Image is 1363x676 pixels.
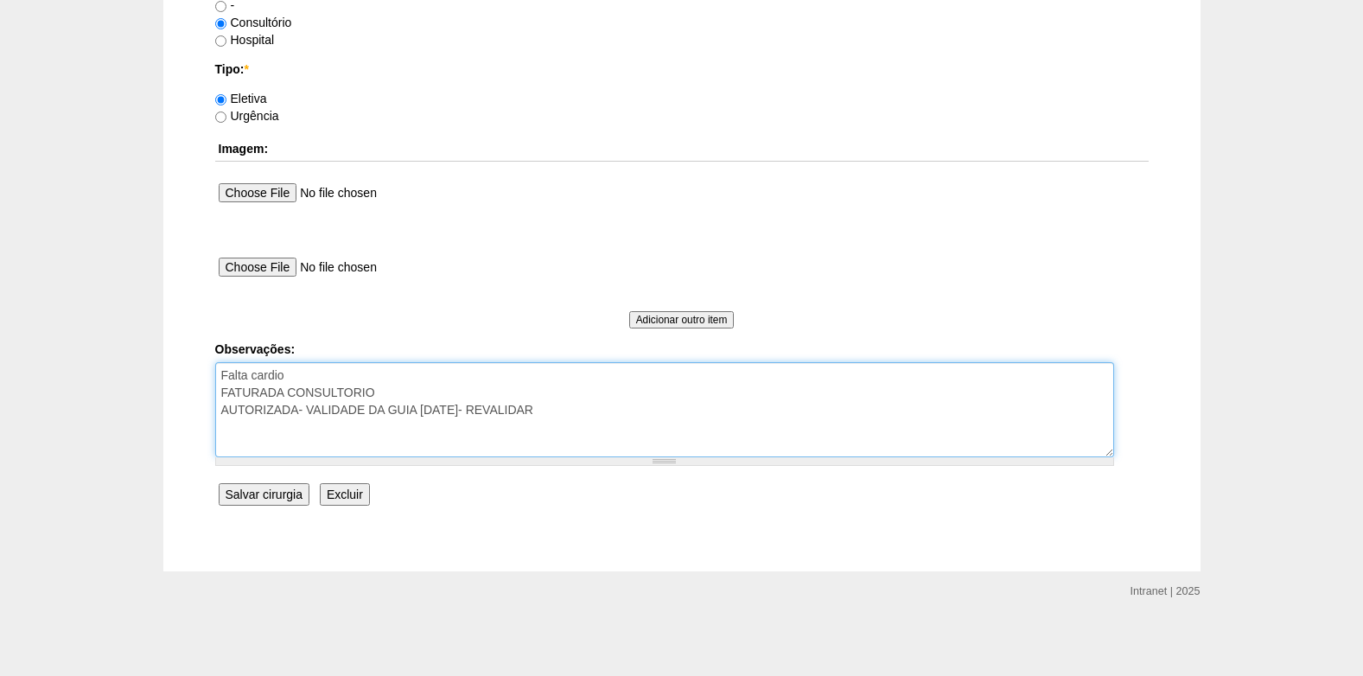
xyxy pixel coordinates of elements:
div: Intranet | 2025 [1131,583,1201,600]
label: Hospital [215,33,275,47]
label: Tipo: [215,61,1149,78]
input: Eletiva [215,94,226,105]
input: Salvar cirurgia [219,483,309,506]
input: Hospital [215,35,226,47]
input: Urgência [215,112,226,123]
input: Excluir [320,483,370,506]
span: Este campo é obrigatório. [244,62,248,76]
textarea: Falta cardio FATURADA CONSULTORIO AUTORIZADA- VALIDADE DA GUIA [DATE]- REVALIDAR [215,362,1114,457]
label: Eletiva [215,92,267,105]
label: Consultório [215,16,292,29]
label: Urgência [215,109,279,123]
input: - [215,1,226,12]
input: Adicionar outro item [629,311,735,328]
th: Imagem: [215,137,1149,162]
input: Consultório [215,18,226,29]
label: Observações: [215,341,1149,358]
